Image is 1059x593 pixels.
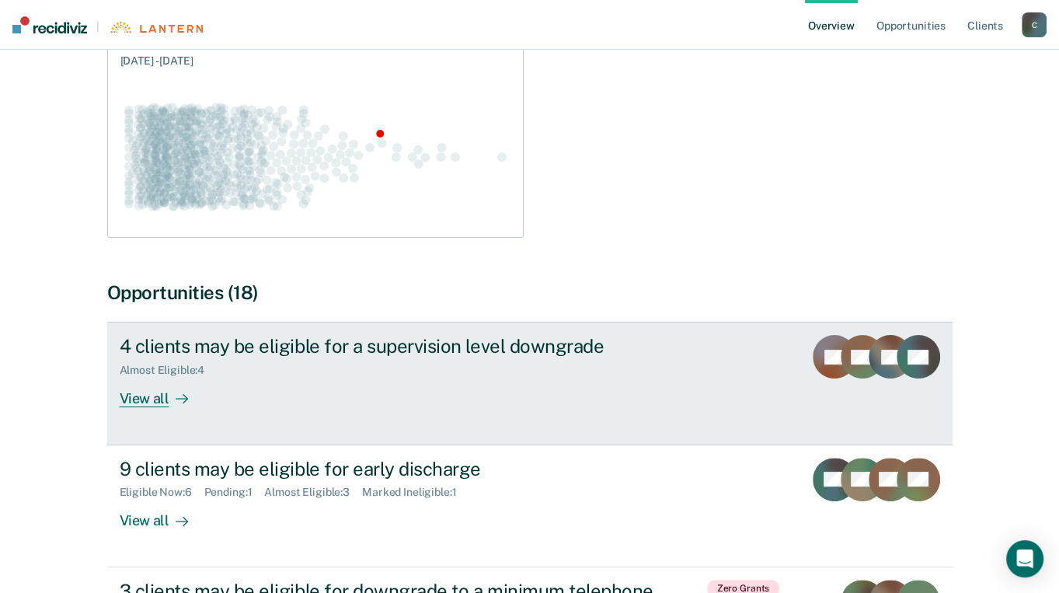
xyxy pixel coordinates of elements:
[107,23,524,237] a: Incarceration Rate:86.1%[DATE] - [DATE]Swarm plot of all incarceration rates in the state for ALL...
[1006,540,1043,577] div: Open Intercom Messenger
[107,322,953,445] a: 4 clients may be eligible for a supervision level downgradeAlmost Eligible:4View all
[107,281,953,304] div: Opportunities (18)
[120,486,204,499] div: Eligible Now : 6
[120,499,207,529] div: View all
[120,88,510,225] div: Swarm plot of all incarceration rates in the state for ALL caseloads, highlighting values of 86.1...
[120,458,665,480] div: 9 clients may be eligible for early discharge
[1022,12,1047,37] button: C
[264,486,362,499] div: Almost Eligible : 3
[87,20,109,33] span: |
[12,16,203,33] a: |
[120,51,268,69] div: [DATE] - [DATE]
[120,377,207,407] div: View all
[362,486,469,499] div: Marked Ineligible : 1
[109,22,203,33] img: Lantern
[107,445,953,567] a: 9 clients may be eligible for early dischargeEligible Now:6Pending:1Almost Eligible:3Marked Ineli...
[204,486,265,499] div: Pending : 1
[12,16,87,33] img: Recidiviz
[120,335,665,358] div: 4 clients may be eligible for a supervision level downgrade
[120,364,218,377] div: Almost Eligible : 4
